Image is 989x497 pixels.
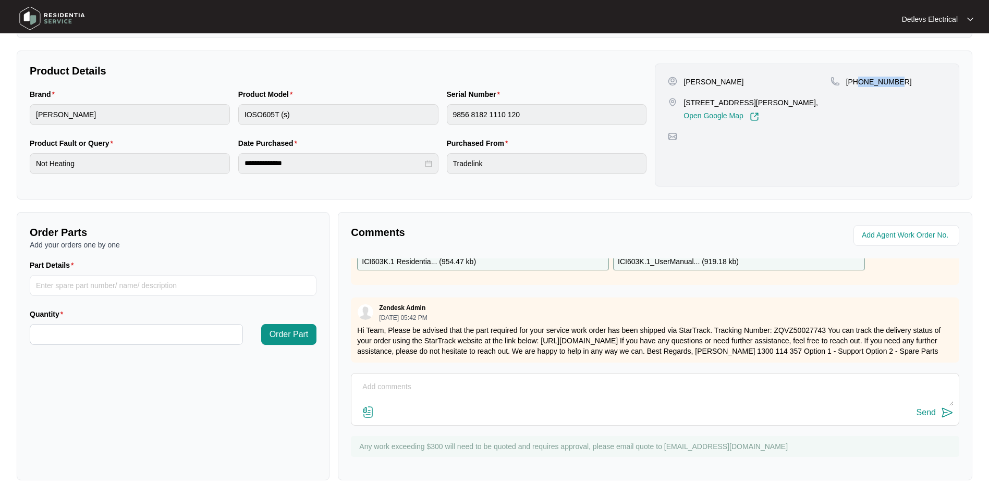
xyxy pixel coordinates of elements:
p: Detlevs Electrical [902,14,958,24]
p: Add your orders one by one [30,240,316,250]
p: Comments [351,225,648,240]
img: user.svg [358,304,373,320]
label: Brand [30,89,59,100]
input: Add Agent Work Order No. [862,229,953,242]
img: dropdown arrow [967,17,973,22]
input: Part Details [30,275,316,296]
label: Product Fault or Query [30,138,117,148]
a: Open Google Map [683,112,759,121]
input: Brand [30,104,230,125]
label: Date Purchased [238,138,301,148]
p: [DATE] 05:42 PM [379,315,427,321]
label: Quantity [30,309,67,319]
span: Order Part [270,328,309,341]
img: map-pin [831,77,840,86]
img: user-pin [668,77,677,86]
img: map-pin [668,97,677,107]
div: Send [917,408,936,417]
img: residentia service logo [16,3,89,34]
input: Serial Number [447,104,647,125]
p: Hi Team, Please be advised that the part required for your service work order has been shipped vi... [357,325,953,356]
input: Quantity [30,325,242,344]
p: [PERSON_NAME] [683,77,743,87]
p: Product Details [30,64,646,78]
p: [PHONE_NUMBER] [846,77,912,87]
img: map-pin [668,132,677,141]
label: Part Details [30,260,78,270]
label: Serial Number [447,89,504,100]
input: Purchased From [447,153,647,174]
input: Product Fault or Query [30,153,230,174]
button: Send [917,406,954,420]
img: file-attachment-doc.svg [362,406,374,418]
p: ICI603K.1_UserManual... ( 919.18 kb ) [618,256,739,268]
p: ICI603K.1 Residentia... ( 954.47 kb ) [362,256,476,268]
p: [STREET_ADDRESS][PERSON_NAME], [683,97,818,108]
button: Order Part [261,324,317,345]
p: Any work exceeding $300 will need to be quoted and requires approval, please email quote to [EMAI... [359,441,954,452]
p: Order Parts [30,225,316,240]
img: Link-External [750,112,759,121]
img: send-icon.svg [941,406,954,419]
p: Zendesk Admin [379,304,425,312]
label: Product Model [238,89,297,100]
input: Product Model [238,104,438,125]
label: Purchased From [447,138,512,148]
input: Date Purchased [245,158,423,169]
